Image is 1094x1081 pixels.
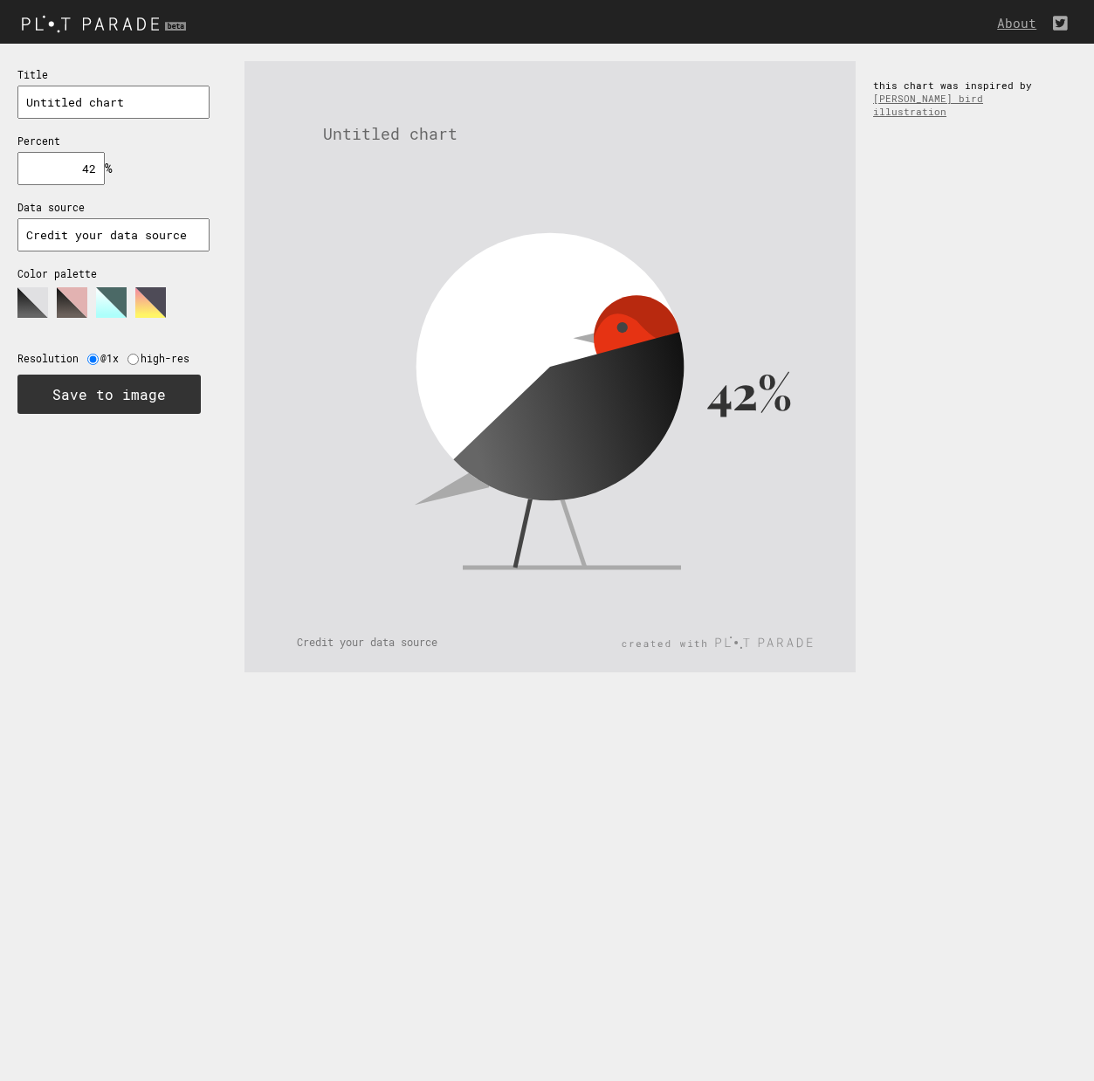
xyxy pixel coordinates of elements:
[17,352,87,365] label: Resolution
[997,15,1045,31] a: About
[17,68,210,81] p: Title
[17,201,210,214] p: Data source
[873,92,983,118] a: [PERSON_NAME] bird illustration
[323,123,458,144] text: Untitled chart
[100,352,127,365] label: @1x
[17,267,210,280] p: Color palette
[856,61,1065,135] div: this chart was inspired by
[17,375,201,414] button: Save to image
[141,352,198,365] label: high-res
[17,134,210,148] p: Percent
[297,635,437,649] text: Credit your data source
[707,360,792,423] text: 42%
